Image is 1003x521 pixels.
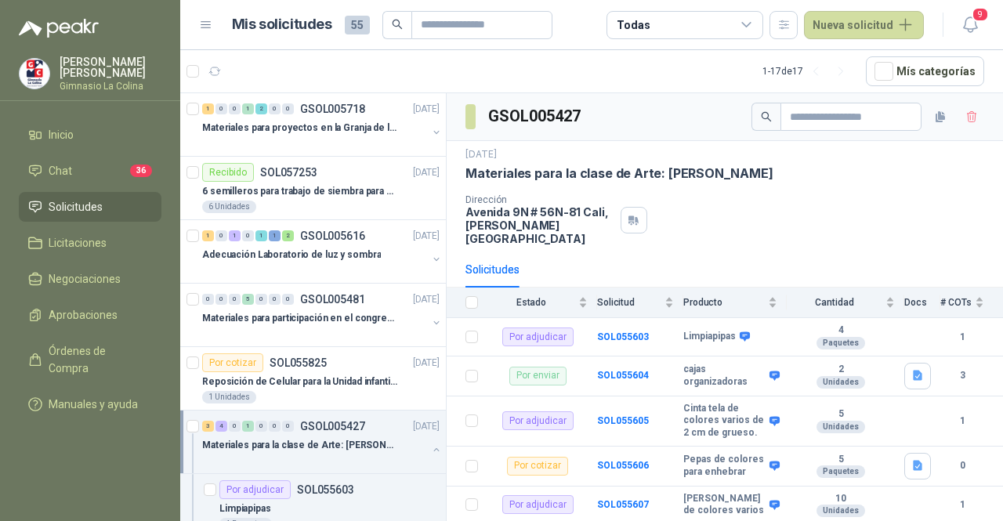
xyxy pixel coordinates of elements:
p: [DATE] [465,147,497,162]
div: 1 [229,230,241,241]
div: Recibido [202,163,254,182]
span: Estado [487,297,575,308]
p: [DATE] [413,292,440,307]
p: GSOL005481 [300,294,365,305]
b: 3 [940,368,984,383]
div: 1 [202,103,214,114]
a: Aprobaciones [19,300,161,330]
div: 4 [215,421,227,432]
div: Por adjudicar [502,495,574,514]
span: search [761,111,772,122]
b: 2 [787,364,895,376]
div: 0 [229,294,241,305]
a: 1 0 0 1 2 0 0 GSOL005718[DATE] Materiales para proyectos en la Granja de la UI [202,99,443,150]
div: Unidades [817,376,865,389]
b: 0 [940,458,984,473]
a: SOL055607 [597,499,649,510]
div: 0 [282,103,294,114]
button: Mís categorías [866,56,984,86]
div: 1 [255,230,267,241]
span: Negociaciones [49,270,121,288]
a: Negociaciones [19,264,161,294]
a: 0 0 0 5 0 0 0 GSOL005481[DATE] Materiales para participación en el congreso, UI [202,290,443,340]
img: Logo peakr [19,19,99,38]
p: Materiales para participación en el congreso, UI [202,311,397,326]
div: 0 [215,294,227,305]
span: Inicio [49,126,74,143]
b: 4 [787,324,895,337]
span: Solicitud [597,297,661,308]
span: Producto [683,297,765,308]
div: 2 [255,103,267,114]
div: Por enviar [509,367,567,385]
a: SOL055606 [597,460,649,471]
p: Materiales para la clase de Arte: [PERSON_NAME] [202,438,397,453]
div: 0 [215,103,227,114]
div: 0 [282,421,294,432]
div: 1 [242,421,254,432]
div: 2 [282,230,294,241]
div: Por adjudicar [219,480,291,499]
div: Por cotizar [507,457,568,476]
b: Cinta tela de colores varios de 2 cm de grueso. [683,403,766,440]
th: Estado [487,288,597,318]
p: Avenida 9N # 56N-81 Cali , [PERSON_NAME][GEOGRAPHIC_DATA] [465,205,614,245]
b: 5 [787,454,895,466]
div: Por adjudicar [502,327,574,346]
div: Paquetes [817,337,865,349]
span: Licitaciones [49,234,107,251]
div: 0 [242,230,254,241]
p: SOL057253 [260,167,317,178]
p: SOL055603 [297,484,354,495]
div: Por cotizar [202,353,263,372]
button: Nueva solicitud [804,11,924,39]
div: Unidades [817,505,865,517]
span: 36 [130,165,152,177]
div: 0 [229,421,241,432]
a: SOL055605 [597,415,649,426]
h1: Mis solicitudes [232,13,332,36]
span: Solicitudes [49,198,103,215]
b: SOL055604 [597,370,649,381]
b: 1 [940,414,984,429]
div: 0 [269,294,281,305]
a: Inicio [19,120,161,150]
a: Órdenes de Compra [19,336,161,383]
span: # COTs [940,297,972,308]
div: 1 [202,230,214,241]
h3: GSOL005427 [488,104,583,128]
a: Por cotizarSOL055825[DATE] Reposición de Celular para la Unidad infantil (con forro, y vidrio pro... [180,347,446,411]
p: GSOL005427 [300,421,365,432]
div: 0 [229,103,241,114]
a: SOL055603 [597,331,649,342]
span: Órdenes de Compra [49,342,147,377]
b: [PERSON_NAME] de colores varios [683,493,766,517]
th: # COTs [940,288,1003,318]
a: Chat36 [19,156,161,186]
div: 0 [202,294,214,305]
span: 9 [972,7,989,22]
a: 3 4 0 1 0 0 0 GSOL005427[DATE] Materiales para la clase de Arte: [PERSON_NAME] [202,417,443,467]
span: Manuales y ayuda [49,396,138,413]
p: Gimnasio La Colina [60,81,161,91]
button: 9 [956,11,984,39]
b: cajas organizadoras [683,364,766,388]
div: 3 [202,421,214,432]
a: Licitaciones [19,228,161,258]
p: Materiales para la clase de Arte: [PERSON_NAME] [465,165,773,182]
div: 6 Unidades [202,201,256,213]
div: Todas [617,16,650,34]
p: [DATE] [413,419,440,434]
p: GSOL005718 [300,103,365,114]
b: Limpiapipas [683,331,736,343]
p: Materiales para proyectos en la Granja de la UI [202,121,397,136]
a: RecibidoSOL057253[DATE] 6 semilleros para trabajo de siembra para estudiantes en la granja6 Unidades [180,157,446,220]
div: 1 [242,103,254,114]
p: Adecuación Laboratorio de luz y sombra [202,248,381,262]
span: 55 [345,16,370,34]
p: GSOL005616 [300,230,365,241]
div: 5 [242,294,254,305]
b: 1 [940,497,984,512]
